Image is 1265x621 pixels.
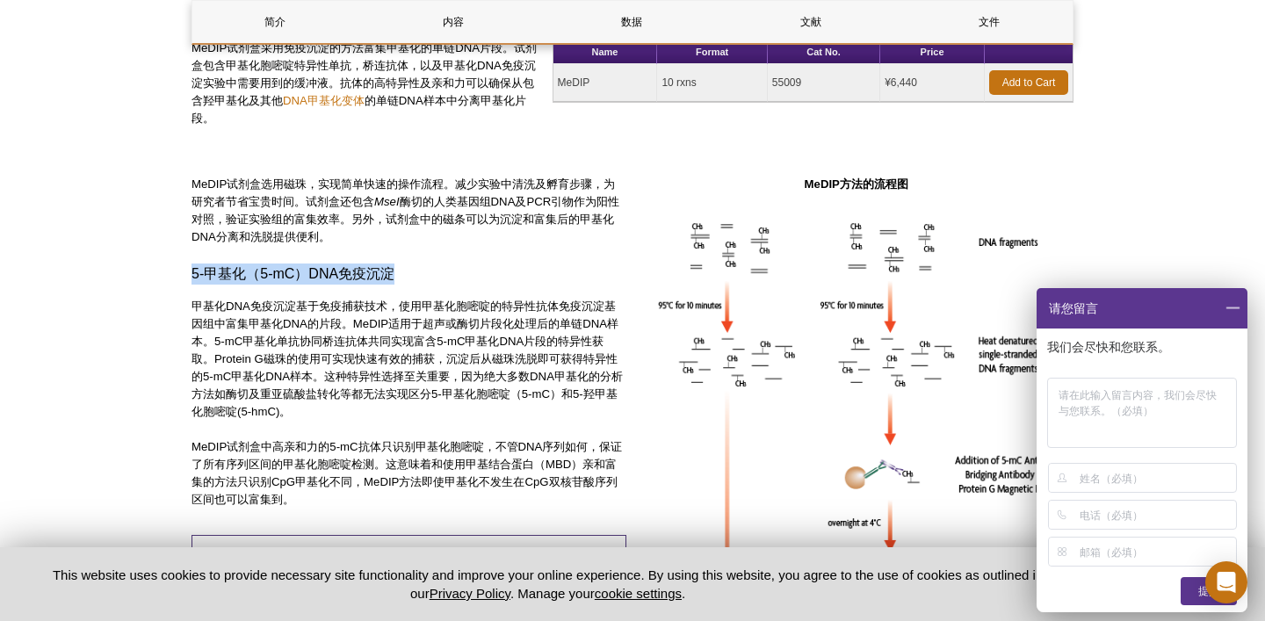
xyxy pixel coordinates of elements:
[192,264,626,285] h3: 5-甲基化（5-mC）DNA免疫沉淀
[728,1,893,43] a: 文献
[374,195,400,208] em: MseI
[283,94,365,107] a: DNA甲基化变体
[989,70,1068,95] a: Add to Cart
[1047,339,1240,355] p: 我们会尽快和您联系。
[768,40,880,64] th: Cat No.
[880,64,985,102] td: ¥6,440
[430,586,510,601] a: Privacy Policy
[1047,288,1098,329] span: 请您留言
[28,566,1067,603] p: This website uses cookies to provide necessary site functionality and improve your online experie...
[192,40,539,127] p: MeDIP试剂盒采用免疫沉淀的方法富集甲基化的单链DNA片段。试剂盒包含甲基化胞嘧啶特异性单抗，桥连抗体，以及甲基化DNA免疫沉淀实验中需要用到的缓冲液。抗体的高特异性及亲和力可以确保从包含羟甲...
[657,64,767,102] td: 10 rxns
[907,1,1072,43] a: 文件
[805,177,908,191] strong: MeDIP方法的流程图
[192,1,358,43] a: 简介
[1080,464,1233,492] input: 姓名（必填）
[880,40,985,64] th: Price
[192,438,626,509] p: MeDIP试剂盒中高亲和力的5-mC抗体只识别甲基化胞嘧啶，不管DNA序列如何，保证了所有序列区间的甲基化胞嘧啶检测。这意味着和使用甲基结合蛋白（MBD）亲和富集的方法只识别CpG甲基化不同，M...
[1080,501,1233,529] input: 电话（必填）
[192,298,626,421] p: 甲基化DNA免疫沉淀基于免疫捕获技术，使用甲基化胞嘧啶的特异性抗体免疫沉淀基因组中富集甲基化DNA的片段。MeDIP适用于超声或酶切片段化处理后的单链DNA样本。5-mC甲基化单抗协同桥连抗体共...
[549,1,714,43] a: 数据
[768,64,880,102] td: 55009
[553,40,658,64] th: Name
[1205,561,1247,603] div: Open Intercom Messenger
[553,64,658,102] td: MeDIP
[1080,538,1233,566] input: 邮箱（必填）
[595,586,682,601] button: cookie settings
[192,176,626,246] p: MeDIP试剂盒选用磁珠，实现简单快速的操作流程。减少实验中清洗及孵育步骤，为研究者节省宝贵时间。试剂盒还包含 酶切的人类基因组DNA及PCR引物作为阳性对照，验证实验组的富集效率。另外，试剂盒...
[371,1,536,43] a: 内容
[1181,577,1237,605] div: 提交
[657,40,767,64] th: Format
